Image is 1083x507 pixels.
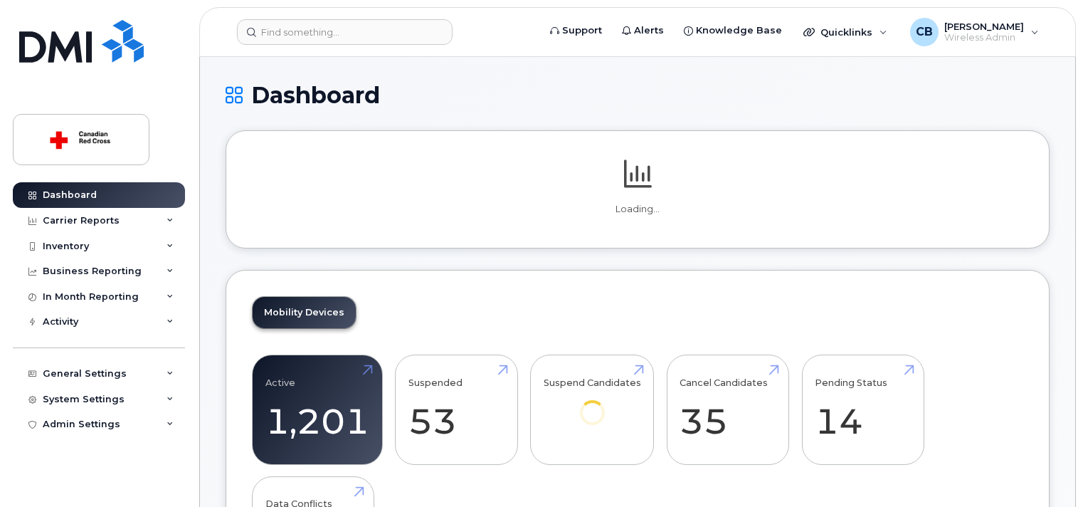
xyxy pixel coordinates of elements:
a: Suspended 53 [408,363,504,457]
h1: Dashboard [226,83,1050,108]
a: Mobility Devices [253,297,356,328]
a: Pending Status 14 [815,363,911,457]
a: Active 1,201 [265,363,369,457]
a: Suspend Candidates [544,363,641,445]
a: Cancel Candidates 35 [680,363,776,457]
p: Loading... [252,203,1023,216]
